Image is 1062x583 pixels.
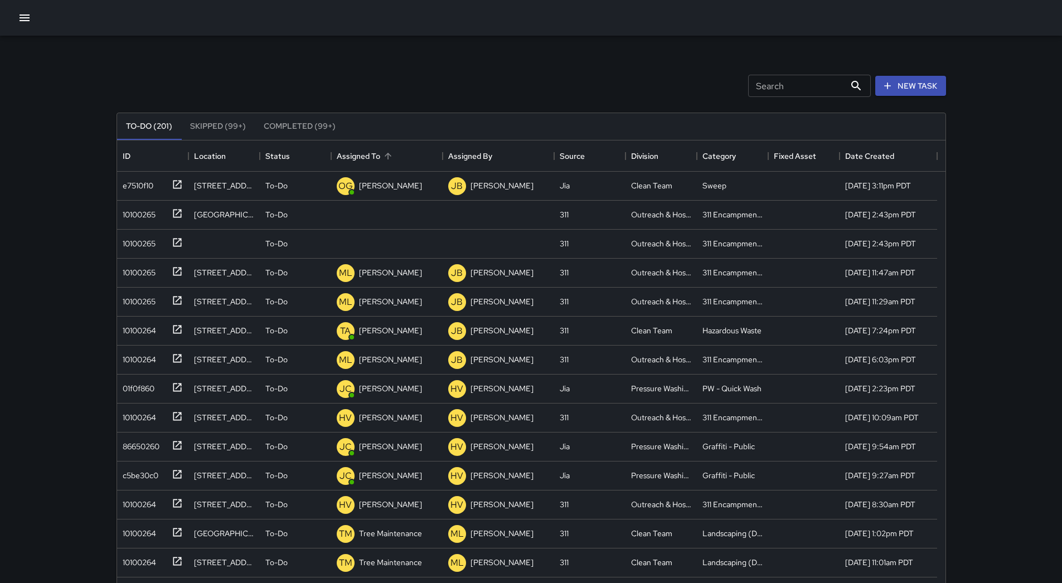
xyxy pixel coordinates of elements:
[194,325,254,336] div: 95 7th Street
[631,470,691,481] div: Pressure Washing
[118,320,156,336] div: 10100264
[265,354,288,365] p: To-Do
[359,470,422,481] p: [PERSON_NAME]
[340,324,351,338] p: TA
[265,528,288,539] p: To-Do
[265,470,288,481] p: To-Do
[451,295,463,309] p: JB
[194,383,254,394] div: 1218 Market Street
[845,528,914,539] div: 9/19/2025, 1:02pm PDT
[560,238,569,249] div: 311
[702,499,763,510] div: 311 Encampments
[560,470,570,481] div: Jia
[560,354,569,365] div: 311
[631,383,691,394] div: Pressure Washing
[194,180,254,191] div: 479 Natoma Street
[631,412,691,423] div: Outreach & Hospitality
[118,494,156,510] div: 10100264
[181,113,255,140] button: Skipped (99+)
[631,209,691,220] div: Outreach & Hospitality
[471,325,534,336] p: [PERSON_NAME]
[265,325,288,336] p: To-Do
[471,354,534,365] p: [PERSON_NAME]
[194,140,226,172] div: Location
[471,267,534,278] p: [PERSON_NAME]
[451,179,463,193] p: JB
[265,238,288,249] p: To-Do
[265,383,288,394] p: To-Do
[339,353,352,367] p: ML
[188,140,260,172] div: Location
[560,412,569,423] div: 311
[118,263,156,278] div: 10100265
[265,412,288,423] p: To-Do
[471,383,534,394] p: [PERSON_NAME]
[875,76,946,96] button: New Task
[339,411,352,425] p: HV
[443,140,554,172] div: Assigned By
[631,557,672,568] div: Clean Team
[340,469,352,483] p: JC
[845,354,916,365] div: 9/20/2025, 6:03pm PDT
[194,267,254,278] div: 944 Market Street
[339,295,352,309] p: ML
[560,296,569,307] div: 311
[359,557,422,568] p: Tree Maintenance
[702,209,763,220] div: 311 Encampments
[631,499,691,510] div: Outreach & Hospitality
[845,557,913,568] div: 9/19/2025, 11:01am PDT
[337,140,380,172] div: Assigned To
[845,238,916,249] div: 9/21/2025, 2:43pm PDT
[697,140,768,172] div: Category
[123,140,130,172] div: ID
[471,557,534,568] p: [PERSON_NAME]
[702,325,762,336] div: Hazardous Waste
[194,296,254,307] div: 1337 Mission Street
[471,470,534,481] p: [PERSON_NAME]
[265,441,288,452] p: To-Do
[560,441,570,452] div: Jia
[118,552,156,568] div: 10100264
[845,383,915,394] div: 9/20/2025, 2:23pm PDT
[560,267,569,278] div: 311
[340,382,352,396] p: JC
[631,296,691,307] div: Outreach & Hospitality
[118,234,156,249] div: 10100265
[631,354,691,365] div: Outreach & Hospitality
[845,470,915,481] div: 9/20/2025, 9:27am PDT
[359,412,422,423] p: [PERSON_NAME]
[118,436,159,452] div: 86650260
[702,470,755,481] div: Graffiti - Public
[194,412,254,423] div: 64a Harriet Street
[339,527,352,541] p: TM
[560,180,570,191] div: Jia
[265,499,288,510] p: To-Do
[359,528,422,539] p: Tree Maintenance
[702,296,763,307] div: 311 Encampments
[560,209,569,220] div: 311
[450,440,463,454] p: HV
[118,465,158,481] div: c5be30c0
[631,180,672,191] div: Clean Team
[702,238,763,249] div: 311 Encampments
[260,140,331,172] div: Status
[560,140,585,172] div: Source
[194,209,254,220] div: 1171 Mission Street
[194,354,254,365] div: 1009 Mission Street
[117,113,181,140] button: To-Do (201)
[702,441,755,452] div: Graffiti - Public
[554,140,625,172] div: Source
[194,499,254,510] div: 1288 Mission Street
[265,140,290,172] div: Status
[471,528,534,539] p: [PERSON_NAME]
[702,412,763,423] div: 311 Encampments
[845,140,894,172] div: Date Created
[118,205,156,220] div: 10100265
[118,291,156,307] div: 10100265
[118,378,154,394] div: 01f0f860
[450,498,463,512] p: HV
[845,180,911,191] div: 9/21/2025, 3:11pm PDT
[359,325,422,336] p: [PERSON_NAME]
[265,296,288,307] p: To-Do
[840,140,937,172] div: Date Created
